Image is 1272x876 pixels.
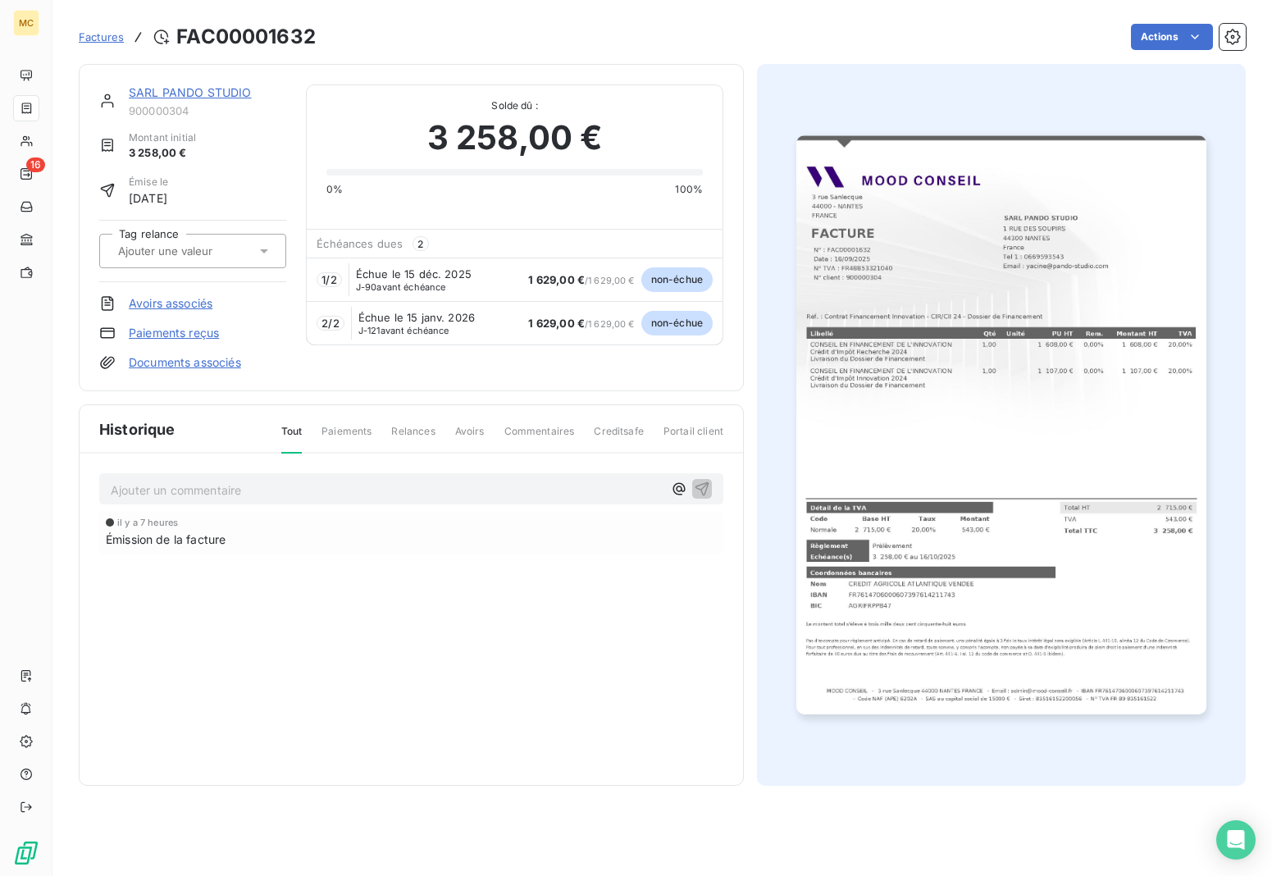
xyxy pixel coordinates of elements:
span: J-90 [356,281,377,293]
span: 3 258,00 € [427,113,603,162]
span: Historique [99,418,176,440]
span: [DATE] [129,189,168,207]
button: Actions [1131,24,1213,50]
img: invoice_thumbnail [796,135,1206,714]
span: 3 258,00 € [129,145,196,162]
span: avant échéance [358,326,449,335]
span: Avoirs [455,424,485,452]
div: Open Intercom Messenger [1216,820,1256,860]
input: Ajouter une valeur [116,244,281,258]
span: 100% [675,182,703,197]
span: Creditsafe [594,424,644,452]
span: 16 [26,157,45,172]
span: non-échue [641,311,713,335]
span: Relances [391,424,435,452]
div: MC [13,10,39,36]
span: Échue le 15 déc. 2025 [356,267,472,281]
span: Paiements [321,424,372,452]
span: non-échue [641,267,713,292]
span: 900000304 [129,104,286,117]
span: Échéances dues [317,237,403,250]
span: 0% [326,182,343,197]
span: 1 / 2 [321,273,336,286]
span: 1 629,00 € [528,273,585,286]
a: SARL PANDO STUDIO [129,85,252,99]
span: Commentaires [504,424,575,452]
span: 2 [413,236,428,251]
span: Tout [281,424,303,454]
span: 2 / 2 [321,317,339,330]
span: Portail client [663,424,723,452]
span: Factures [79,30,124,43]
a: Documents associés [129,354,241,371]
span: / 1 629,00 € [528,275,634,286]
span: Échue le 15 janv. 2026 [358,311,475,324]
span: / 1 629,00 € [528,318,634,330]
span: il y a 7 heures [117,518,178,527]
span: Émission de la facture [106,531,226,548]
span: 1 629,00 € [528,317,585,330]
span: J-121 [358,325,381,336]
a: Avoirs associés [129,295,212,312]
img: Logo LeanPay [13,840,39,866]
a: Factures [79,29,124,45]
span: Montant initial [129,130,196,145]
span: Solde dû : [326,98,703,113]
span: avant échéance [356,282,446,292]
h3: FAC00001632 [176,22,316,52]
a: Paiements reçus [129,325,219,341]
span: Émise le [129,175,168,189]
